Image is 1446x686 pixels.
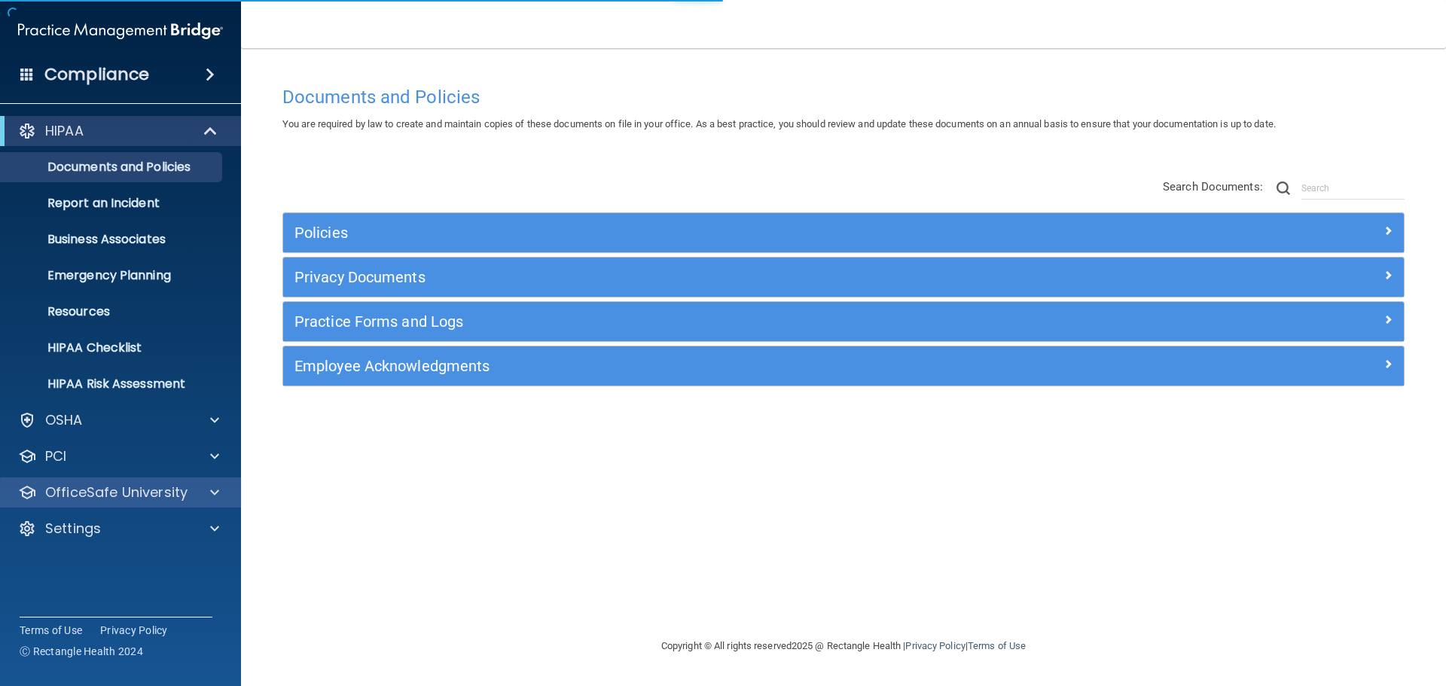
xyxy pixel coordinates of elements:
a: Employee Acknowledgments [294,354,1393,378]
p: OfficeSafe University [45,483,188,502]
h5: Practice Forms and Logs [294,313,1112,330]
span: Search Documents: [1163,180,1263,194]
a: Terms of Use [968,640,1026,651]
p: Documents and Policies [10,160,215,175]
img: ic-search.3b580494.png [1277,181,1290,195]
p: Business Associates [10,232,215,247]
p: Report an Incident [10,196,215,211]
p: OSHA [45,411,83,429]
p: Settings [45,520,101,538]
p: HIPAA Checklist [10,340,215,355]
h5: Policies [294,224,1112,241]
span: You are required by law to create and maintain copies of these documents on file in your office. ... [282,118,1276,130]
div: Copyright © All rights reserved 2025 @ Rectangle Health | | [569,622,1118,670]
span: Ⓒ Rectangle Health 2024 [20,644,143,659]
p: HIPAA [45,122,84,140]
a: Privacy Policy [100,623,168,638]
p: PCI [45,447,66,465]
h4: Compliance [44,64,149,85]
a: Terms of Use [20,623,82,638]
a: PCI [18,447,219,465]
h4: Documents and Policies [282,87,1405,107]
h5: Employee Acknowledgments [294,358,1112,374]
a: HIPAA [18,122,218,140]
a: Policies [294,221,1393,245]
h5: Privacy Documents [294,269,1112,285]
p: Emergency Planning [10,268,215,283]
a: Privacy Policy [905,640,965,651]
a: Practice Forms and Logs [294,309,1393,334]
p: Resources [10,304,215,319]
a: OSHA [18,411,219,429]
p: HIPAA Risk Assessment [10,377,215,392]
img: PMB logo [18,16,223,46]
a: OfficeSafe University [18,483,219,502]
input: Search [1301,177,1405,200]
a: Privacy Documents [294,265,1393,289]
a: Settings [18,520,219,538]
